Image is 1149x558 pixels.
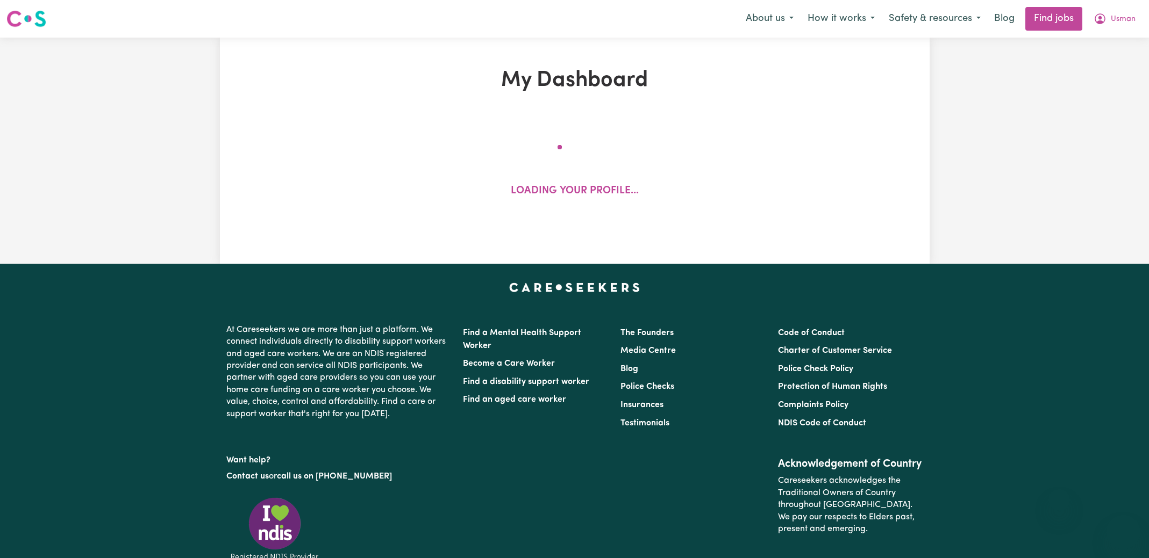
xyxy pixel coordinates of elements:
a: Blog [620,365,638,373]
a: Testimonials [620,419,669,427]
p: Careseekers acknowledges the Traditional Owners of Country throughout [GEOGRAPHIC_DATA]. We pay o... [778,470,923,539]
a: Careseekers home page [509,283,640,292]
iframe: Close message [1048,489,1070,511]
a: Police Check Policy [778,365,853,373]
p: or [226,466,450,487]
a: NDIS Code of Conduct [778,419,866,427]
a: Find a Mental Health Support Worker [463,329,581,350]
a: Become a Care Worker [463,359,555,368]
h1: My Dashboard [345,68,805,93]
a: Find a disability support worker [463,378,589,386]
a: Insurances [620,401,663,409]
a: call us on [PHONE_NUMBER] [277,472,392,481]
iframe: Button to launch messaging window [1106,515,1140,549]
a: Police Checks [620,382,674,391]
button: Safety & resources [882,8,988,30]
a: Media Centre [620,346,676,355]
a: Blog [988,7,1021,31]
button: About us [739,8,801,30]
p: Loading your profile... [511,184,639,199]
button: How it works [801,8,882,30]
button: My Account [1087,8,1143,30]
span: Usman [1111,13,1136,25]
a: Complaints Policy [778,401,848,409]
a: Careseekers logo [6,6,46,31]
a: Charter of Customer Service [778,346,892,355]
h2: Acknowledgement of Country [778,458,923,470]
a: The Founders [620,329,674,337]
a: Contact us [226,472,269,481]
p: At Careseekers we are more than just a platform. We connect individuals directly to disability su... [226,320,450,424]
p: Want help? [226,450,450,466]
a: Protection of Human Rights [778,382,887,391]
a: Code of Conduct [778,329,845,337]
a: Find jobs [1025,7,1082,31]
a: Find an aged care worker [463,395,566,404]
img: Careseekers logo [6,9,46,28]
